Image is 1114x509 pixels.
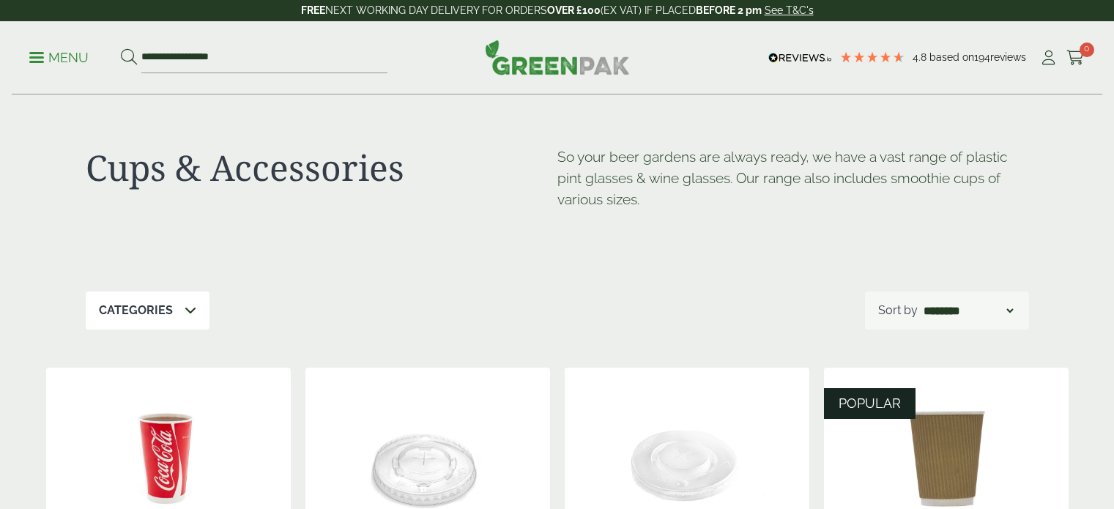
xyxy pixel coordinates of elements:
[557,146,1029,209] p: So your beer gardens are always ready, we have a vast range of plastic pint glasses & wine glasse...
[99,302,173,319] p: Categories
[839,51,905,64] div: 4.78 Stars
[765,4,814,16] a: See T&C's
[485,40,630,75] img: GreenPak Supplies
[29,49,89,64] a: Menu
[839,395,901,411] span: POPULAR
[878,302,918,319] p: Sort by
[974,51,990,63] span: 194
[1066,47,1085,69] a: 0
[1080,42,1094,57] span: 0
[1039,51,1058,65] i: My Account
[768,53,832,63] img: REVIEWS.io
[301,4,325,16] strong: FREE
[547,4,601,16] strong: OVER £100
[696,4,762,16] strong: BEFORE 2 pm
[29,49,89,67] p: Menu
[1066,51,1085,65] i: Cart
[929,51,974,63] span: Based on
[86,146,557,189] h1: Cups & Accessories
[913,51,929,63] span: 4.8
[990,51,1026,63] span: reviews
[921,302,1016,319] select: Shop order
